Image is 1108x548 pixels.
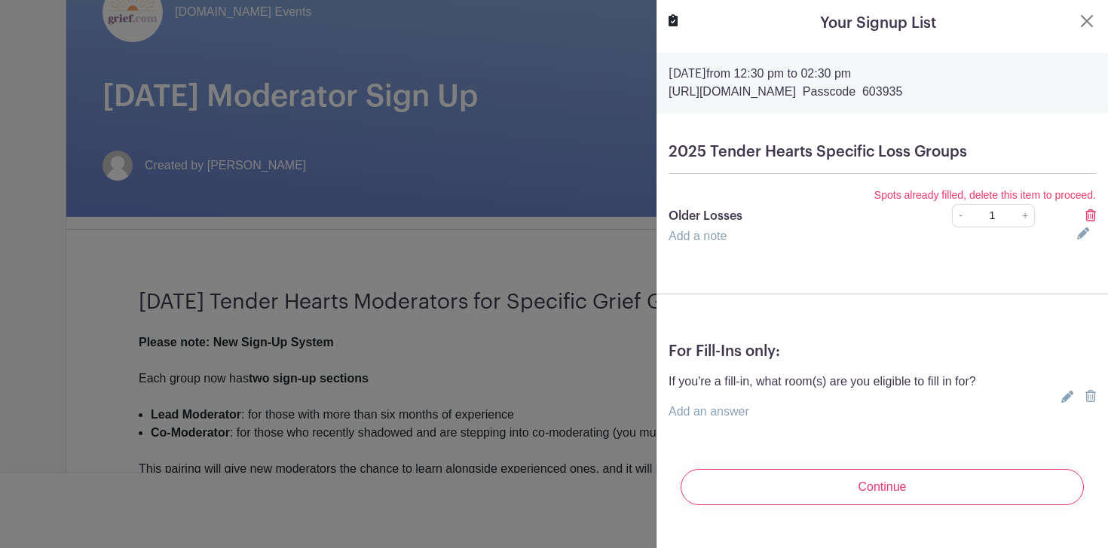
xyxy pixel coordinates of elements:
[1078,12,1096,30] button: Close
[669,405,749,418] a: Add an answer
[669,143,1096,161] h5: 2025 Tender Hearts Specific Loss Groups
[669,373,976,391] p: If you're a fill-in, what room(s) are you eligible to fill in for?
[669,207,911,225] p: Older Losses
[952,204,969,227] a: -
[1016,204,1035,227] a: +
[669,342,1096,361] h5: For Fill-Ins only:
[874,189,1096,201] small: Spots already filled, delete this item to proceed.
[669,68,706,80] strong: [DATE]
[669,65,1096,83] p: from 12:30 pm to 02:30 pm
[681,469,1084,505] input: Continue
[820,12,936,35] h5: Your Signup List
[669,83,1096,101] p: [URL][DOMAIN_NAME] Passcode 603935
[669,230,727,242] a: Add a note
